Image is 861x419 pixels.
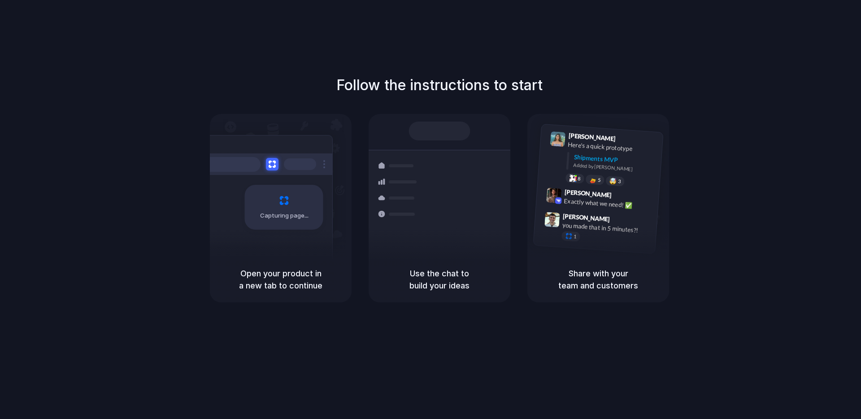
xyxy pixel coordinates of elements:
[618,179,621,184] span: 3
[614,192,633,202] span: 9:42 AM
[221,267,341,292] h5: Open your product in a new tab to continue
[598,178,601,183] span: 5
[538,267,658,292] h5: Share with your team and customers
[613,215,631,226] span: 9:47 AM
[574,153,657,167] div: Shipments MVP
[573,161,656,175] div: Added by [PERSON_NAME]
[379,267,500,292] h5: Use the chat to build your ideas
[260,211,310,220] span: Capturing page
[609,178,617,184] div: 🤯
[568,140,657,155] div: Here's a quick prototype
[578,176,581,181] span: 8
[564,196,653,212] div: Exactly what we need! ✅
[336,74,543,96] h1: Follow the instructions to start
[568,131,616,144] span: [PERSON_NAME]
[574,234,577,239] span: 1
[618,135,637,146] span: 9:41 AM
[562,221,652,236] div: you made that in 5 minutes?!
[564,187,612,200] span: [PERSON_NAME]
[563,211,610,224] span: [PERSON_NAME]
